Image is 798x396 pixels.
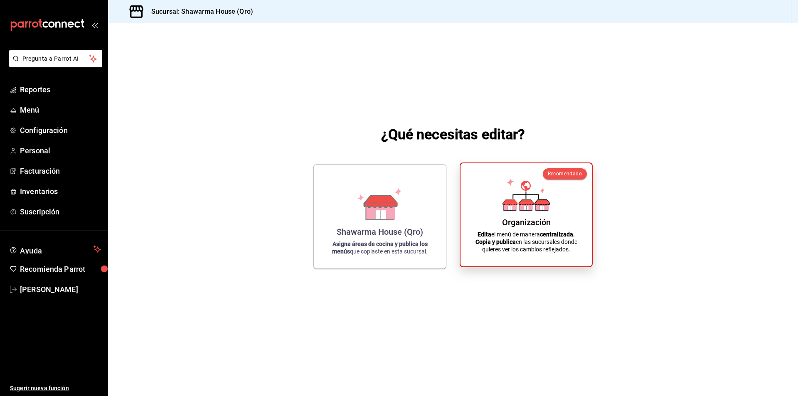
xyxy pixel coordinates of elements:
span: Ayuda [20,244,90,254]
span: Inventarios [20,186,101,197]
span: Configuración [20,125,101,136]
strong: Copia y publica [475,239,516,245]
p: el menú de manera en las sucursales donde quieres ver los cambios reflejados. [470,231,582,253]
strong: Edita [478,231,491,238]
span: Menú [20,104,101,116]
span: Sugerir nueva función [10,384,101,393]
span: Suscripción [20,206,101,217]
span: Recomienda Parrot [20,263,101,275]
span: Pregunta a Parrot AI [22,54,89,63]
button: open_drawer_menu [91,22,98,28]
span: [PERSON_NAME] [20,284,101,295]
div: Shawarma House (Qro) [337,227,423,237]
button: Pregunta a Parrot AI [9,50,102,67]
strong: Asigna áreas de cocina y publica los menús [332,241,428,255]
p: que copiaste en esta sucursal. [324,240,436,255]
span: Personal [20,145,101,156]
strong: centralizada. [540,231,575,238]
span: Facturación [20,165,101,177]
div: Organización [502,217,551,227]
span: Recomendado [548,171,582,177]
h1: ¿Qué necesitas editar? [381,124,525,144]
span: Reportes [20,84,101,95]
a: Pregunta a Parrot AI [6,60,102,69]
h3: Sucursal: Shawarma House (Qro) [145,7,253,17]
